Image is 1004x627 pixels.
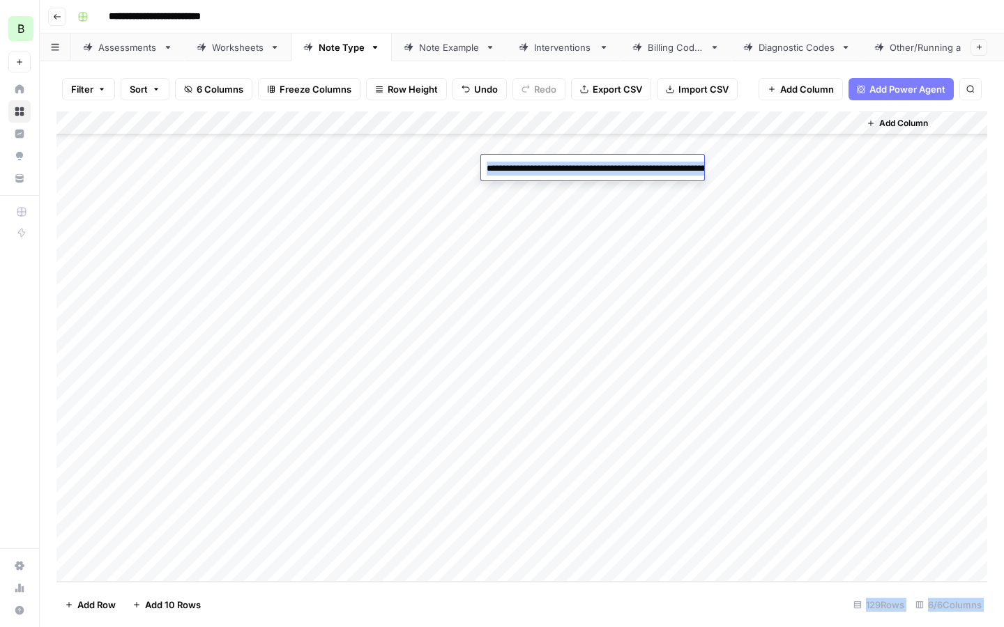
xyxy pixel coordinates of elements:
[71,82,93,96] span: Filter
[534,40,593,54] div: Interventions
[319,40,365,54] div: Note Type
[8,123,31,145] a: Insights
[593,82,642,96] span: Export CSV
[130,82,148,96] span: Sort
[124,594,209,616] button: Add 10 Rows
[392,33,507,61] a: Note Example
[507,33,621,61] a: Interventions
[8,167,31,189] a: Your Data
[8,78,31,100] a: Home
[452,78,507,100] button: Undo
[62,78,115,100] button: Filter
[8,555,31,577] a: Settings
[890,40,999,54] div: Other/Running a Practice
[98,40,158,54] div: Assessments
[8,577,31,599] a: Usage
[648,40,704,54] div: Billing Codes
[258,78,360,100] button: Freeze Columns
[366,78,447,100] button: Row Height
[869,82,945,96] span: Add Power Agent
[77,598,116,612] span: Add Row
[185,33,291,61] a: Worksheets
[8,11,31,46] button: Workspace: Blueprint
[759,78,843,100] button: Add Column
[848,594,910,616] div: 129 Rows
[512,78,565,100] button: Redo
[8,145,31,167] a: Opportunities
[212,40,264,54] div: Worksheets
[534,82,556,96] span: Redo
[849,78,954,100] button: Add Power Agent
[197,82,243,96] span: 6 Columns
[910,594,987,616] div: 6/6 Columns
[861,114,934,132] button: Add Column
[571,78,651,100] button: Export CSV
[175,78,252,100] button: 6 Columns
[8,100,31,123] a: Browse
[657,78,738,100] button: Import CSV
[780,82,834,96] span: Add Column
[56,594,124,616] button: Add Row
[759,40,835,54] div: Diagnostic Codes
[8,599,31,621] button: Help + Support
[291,33,392,61] a: Note Type
[121,78,169,100] button: Sort
[731,33,862,61] a: Diagnostic Codes
[678,82,729,96] span: Import CSV
[621,33,731,61] a: Billing Codes
[71,33,185,61] a: Assessments
[474,82,498,96] span: Undo
[879,117,928,130] span: Add Column
[17,20,24,37] span: B
[388,82,438,96] span: Row Height
[145,598,201,612] span: Add 10 Rows
[280,82,351,96] span: Freeze Columns
[419,40,480,54] div: Note Example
